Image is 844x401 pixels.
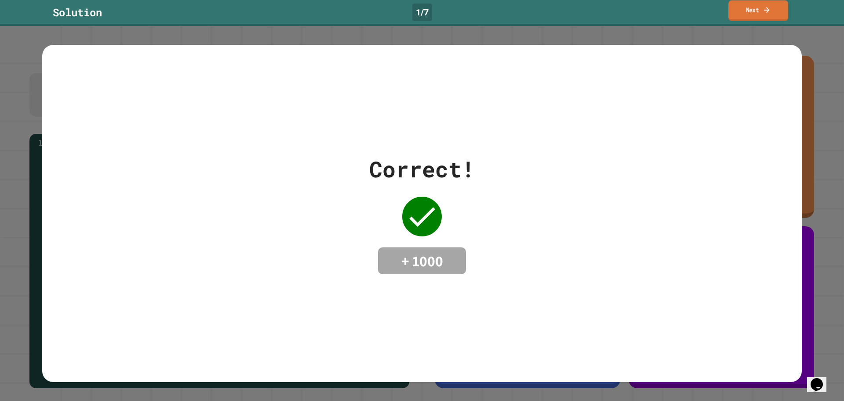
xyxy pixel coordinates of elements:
[728,0,788,21] a: Next
[53,4,102,20] div: Solution
[387,252,457,270] h4: + 1000
[807,366,835,392] iframe: chat widget
[412,4,432,21] div: 1 / 7
[369,153,475,186] div: Correct!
